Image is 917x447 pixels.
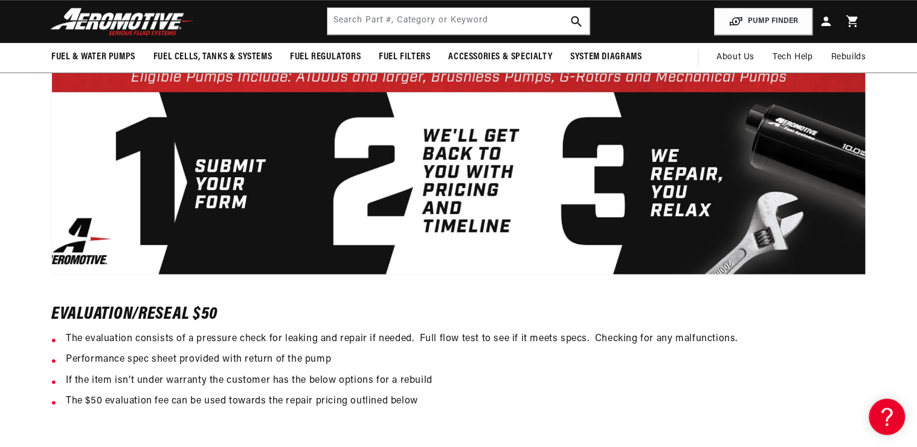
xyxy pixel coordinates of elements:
[327,8,590,34] input: Search by Part Number, Category or Keyword
[716,53,755,62] span: About Us
[47,7,198,36] img: Aeromotive
[439,43,561,71] summary: Accessories & Specialty
[66,331,866,347] li: The evaluation consists of a pressure check for leaking and repair if needed. Full flow test to s...
[370,43,439,71] summary: Fuel Filters
[570,51,642,64] span: System Diagrams
[714,8,812,35] button: PUMP FINDER
[707,43,764,72] a: About Us
[290,51,361,64] span: Fuel Regulators
[153,51,272,64] span: Fuel Cells, Tanks & Systems
[822,43,875,72] summary: Rebuilds
[448,51,552,64] span: Accessories & Specialty
[379,51,430,64] span: Fuel Filters
[66,352,866,368] li: Performance spec sheet provided with return of the pump
[42,43,144,71] summary: Fuel & Water Pumps
[66,373,866,389] li: If the item isn’t under warranty the customer has the below options for a rebuild
[144,43,281,71] summary: Fuel Cells, Tanks & Systems
[563,8,590,34] button: search button
[561,43,651,71] summary: System Diagrams
[51,51,135,64] span: Fuel & Water Pumps
[773,51,812,64] span: Tech Help
[281,43,370,71] summary: Fuel Regulators
[764,43,822,72] summary: Tech Help
[51,307,866,322] h6: Evaluation/Reseal $50
[66,394,866,409] li: The $50 evaluation fee can be used towards the repair pricing outlined below
[831,51,866,64] span: Rebuilds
